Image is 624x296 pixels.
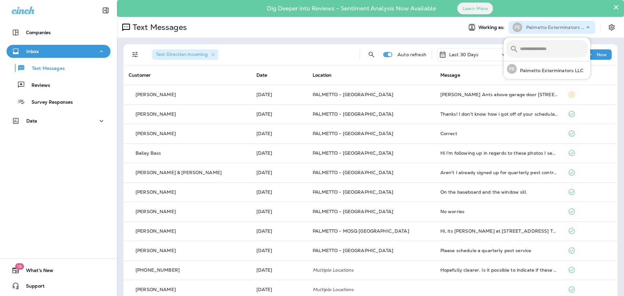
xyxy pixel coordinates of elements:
p: Palmetto Exterminators LLC [526,25,585,30]
p: [PERSON_NAME] [136,209,176,214]
p: Sep 19, 2025 11:37 AM [256,287,302,292]
div: Thanks! I don't know how i got off of your schedule? We have been customers since 2003 [440,111,558,117]
span: Support [19,283,45,291]
p: New [597,52,607,57]
span: Date [256,72,267,78]
button: Text Messages [6,61,110,75]
p: Text Messages [130,22,187,32]
p: Sep 23, 2025 07:09 AM [256,150,302,156]
span: PALMETTO - [GEOGRAPHIC_DATA] [313,150,393,156]
p: Palmetto Exterminators LLC [517,68,584,73]
span: PALMETTO - [GEOGRAPHIC_DATA] [313,92,393,97]
span: PALMETTO - [GEOGRAPHIC_DATA] [313,170,393,175]
span: 19 [15,263,24,270]
p: [PERSON_NAME] [136,111,176,117]
p: Auto refresh [397,52,426,57]
p: [PERSON_NAME] [136,228,176,234]
p: [PERSON_NAME] [136,92,176,97]
button: Support [6,279,110,292]
div: Text Direction:Incoming [152,49,218,60]
div: No worries [440,209,558,214]
span: What's New [19,268,53,276]
div: Please schedule a quarterly pest service [440,248,558,253]
p: [PHONE_NUMBER] [136,267,180,273]
span: PALMETTO - MOSQ [GEOGRAPHIC_DATA] [313,228,409,234]
p: Bailey Bass [136,150,161,156]
span: PALMETTO - [GEOGRAPHIC_DATA] [313,248,393,253]
p: Sep 19, 2025 01:07 PM [256,267,302,273]
button: Settings [606,21,617,33]
p: Multiple Locations [313,267,430,273]
div: Aren't I already signed up for quarterly pest control? [440,170,558,175]
p: [PERSON_NAME] [136,189,176,195]
span: Text Direction : Incoming [156,51,208,57]
div: PE [513,22,522,32]
p: Sep 23, 2025 02:48 PM [256,92,302,97]
p: Sep 19, 2025 04:16 PM [256,248,302,253]
p: Dig Deeper into Reviews - Sentiment Analysis Now Available [248,7,455,9]
p: Companies [26,30,51,35]
p: Inbox [26,49,39,54]
button: Close [613,2,619,12]
p: Multiple Locations [313,287,430,292]
p: [PERSON_NAME] [136,248,176,253]
span: Location [313,72,331,78]
button: Reviews [6,78,110,92]
button: Search Messages [365,48,378,61]
button: Survey Responses [6,95,110,109]
p: Data [26,118,37,123]
div: PE [507,64,517,74]
p: Sep 23, 2025 02:23 PM [256,111,302,117]
button: Companies [6,26,110,39]
p: [PERSON_NAME] [136,131,176,136]
button: 19What's New [6,264,110,277]
button: Collapse Sidebar [97,4,115,17]
div: Hopefully clearer. Is it possible to indicate if these are covered under our existing pest contro... [440,267,558,273]
div: Hi, its Carol Gossage at 1445 Oaklanding Rd. This is directly under my front door on porch. It's ... [440,228,558,234]
button: Data [6,114,110,127]
span: PALMETTO - [GEOGRAPHIC_DATA] [313,131,393,136]
p: Sep 22, 2025 02:41 PM [256,209,302,214]
button: Inbox [6,45,110,58]
p: Text Messages [25,66,65,72]
span: PALMETTO - [GEOGRAPHIC_DATA] [313,111,393,117]
span: Message [440,72,460,78]
p: Last 30 Days [449,52,479,57]
button: PEPalmetto Exterminators LLC [504,61,590,76]
p: [PERSON_NAME] & [PERSON_NAME] [136,170,222,175]
span: PALMETTO - [GEOGRAPHIC_DATA] [313,209,393,214]
p: Survey Responses [25,99,73,106]
div: Hi I'm following up in regards to these photos I sent last week. I was told I'd be notified as to... [440,150,558,156]
p: Sep 22, 2025 09:38 AM [256,228,302,234]
p: Sep 22, 2025 07:05 PM [256,170,302,175]
span: PALMETTO - [GEOGRAPHIC_DATA] [313,189,393,195]
p: Sep 23, 2025 10:30 AM [256,131,302,136]
div: Correct [440,131,558,136]
button: Filters [129,48,142,61]
div: On the baseboard and the window sill [440,189,558,195]
div: Carpenter Ants above garage door 954 Key Colony Court Mount Pleasant, SC 29464 [440,92,558,97]
p: [PERSON_NAME] [136,287,176,292]
p: Sep 22, 2025 03:58 PM [256,189,302,195]
button: Learn More [457,3,493,14]
span: Working as: [478,25,506,30]
p: Reviews [25,83,50,89]
span: Customer [129,72,151,78]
